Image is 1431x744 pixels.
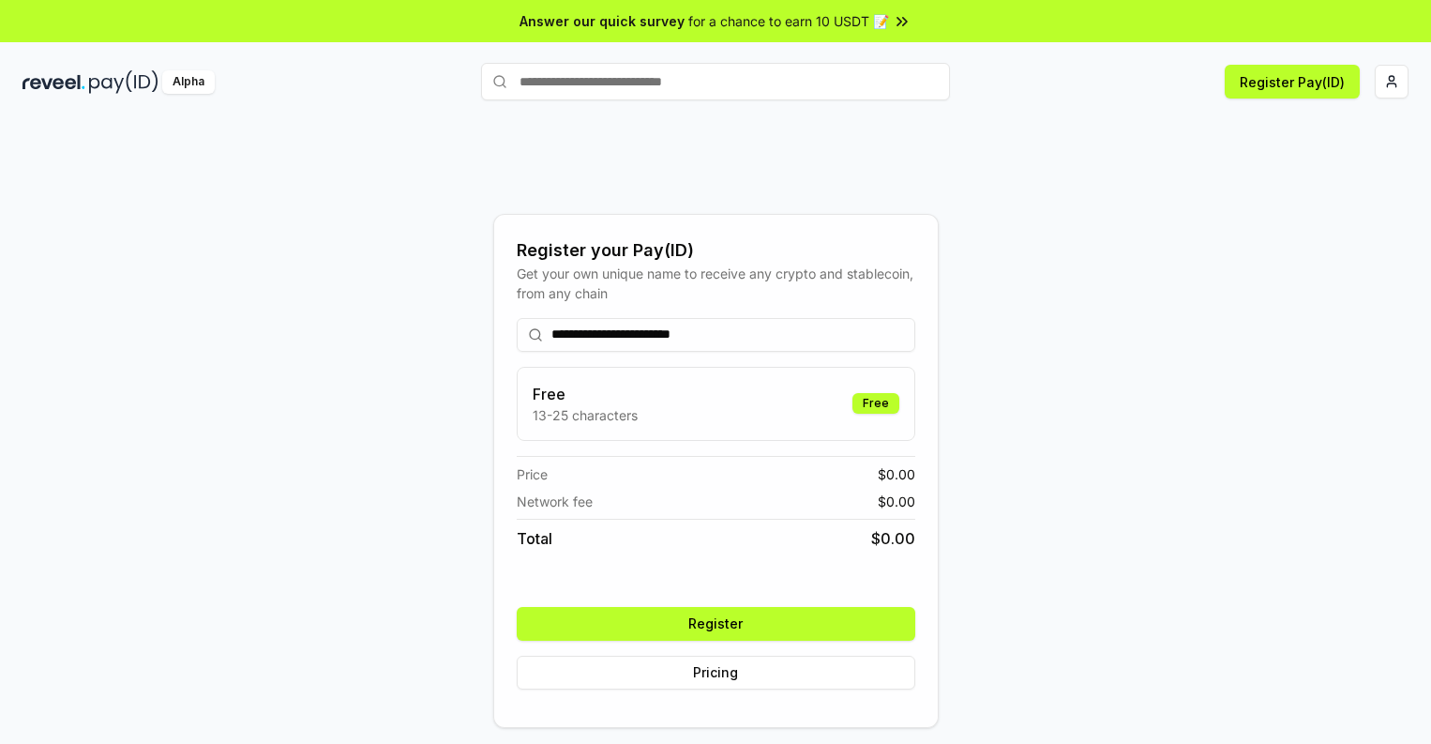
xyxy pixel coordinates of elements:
[1225,65,1360,99] button: Register Pay(ID)
[688,11,889,31] span: for a chance to earn 10 USDT 📝
[517,464,548,484] span: Price
[517,656,915,690] button: Pricing
[517,527,552,550] span: Total
[871,527,915,550] span: $ 0.00
[517,264,915,303] div: Get your own unique name to receive any crypto and stablecoin, from any chain
[89,70,158,94] img: pay_id
[517,237,915,264] div: Register your Pay(ID)
[517,492,593,511] span: Network fee
[878,464,915,484] span: $ 0.00
[878,492,915,511] span: $ 0.00
[162,70,215,94] div: Alpha
[533,383,638,405] h3: Free
[533,405,638,425] p: 13-25 characters
[852,393,899,414] div: Free
[520,11,685,31] span: Answer our quick survey
[517,607,915,641] button: Register
[23,70,85,94] img: reveel_dark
